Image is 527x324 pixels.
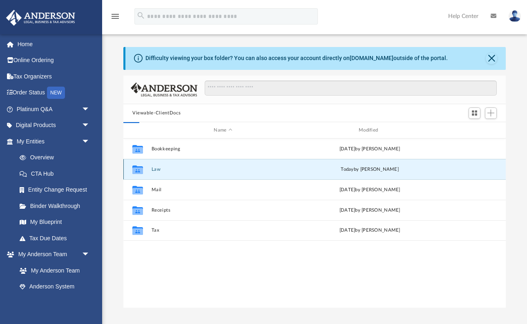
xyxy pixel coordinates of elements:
button: Receipts [152,208,295,213]
button: Bookkeeping [152,146,295,152]
button: Tax [152,228,295,233]
img: User Pic [509,10,521,22]
span: arrow_drop_down [82,101,98,118]
a: Order StatusNEW [6,85,102,101]
a: Binder Walkthrough [11,198,102,214]
div: Difficulty viewing your box folder? You can also access your account directly on outside of the p... [145,54,448,63]
div: [DATE] by [PERSON_NAME] [298,207,442,214]
div: Name [151,127,295,134]
div: [DATE] by [PERSON_NAME] [298,186,442,194]
button: Close [486,53,497,64]
button: Mail [152,187,295,192]
div: id [445,127,502,134]
a: My Blueprint [11,214,98,230]
a: Anderson System [11,279,98,295]
a: Tax Due Dates [11,230,102,246]
a: [DOMAIN_NAME] [350,55,393,61]
a: CTA Hub [11,165,102,182]
span: arrow_drop_down [82,133,98,150]
a: Online Ordering [6,52,102,69]
div: [DATE] by [PERSON_NAME] [298,227,442,234]
i: search [136,11,145,20]
button: Law [152,167,295,172]
div: id [127,127,147,134]
button: Add [485,107,497,119]
a: Digital Productsarrow_drop_down [6,117,102,134]
span: today [341,167,353,172]
a: Client Referrals [11,295,98,311]
button: Switch to Grid View [469,107,481,119]
a: Entity Change Request [11,182,102,198]
div: grid [123,139,506,308]
img: Anderson Advisors Platinum Portal [4,10,78,26]
a: My Anderson Team [11,262,94,279]
a: menu [110,16,120,21]
a: My Anderson Teamarrow_drop_down [6,246,98,263]
input: Search files and folders [205,80,497,96]
button: Viewable-ClientDocs [132,109,181,117]
a: Tax Organizers [6,68,102,85]
span: arrow_drop_down [82,246,98,263]
a: Home [6,36,102,52]
div: by [PERSON_NAME] [298,166,442,173]
a: Platinum Q&Aarrow_drop_down [6,101,102,117]
span: arrow_drop_down [82,117,98,134]
div: NEW [47,87,65,99]
a: My Entitiesarrow_drop_down [6,133,102,150]
div: Modified [298,127,441,134]
i: menu [110,11,120,21]
div: [DATE] by [PERSON_NAME] [298,145,442,153]
a: Overview [11,150,102,166]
